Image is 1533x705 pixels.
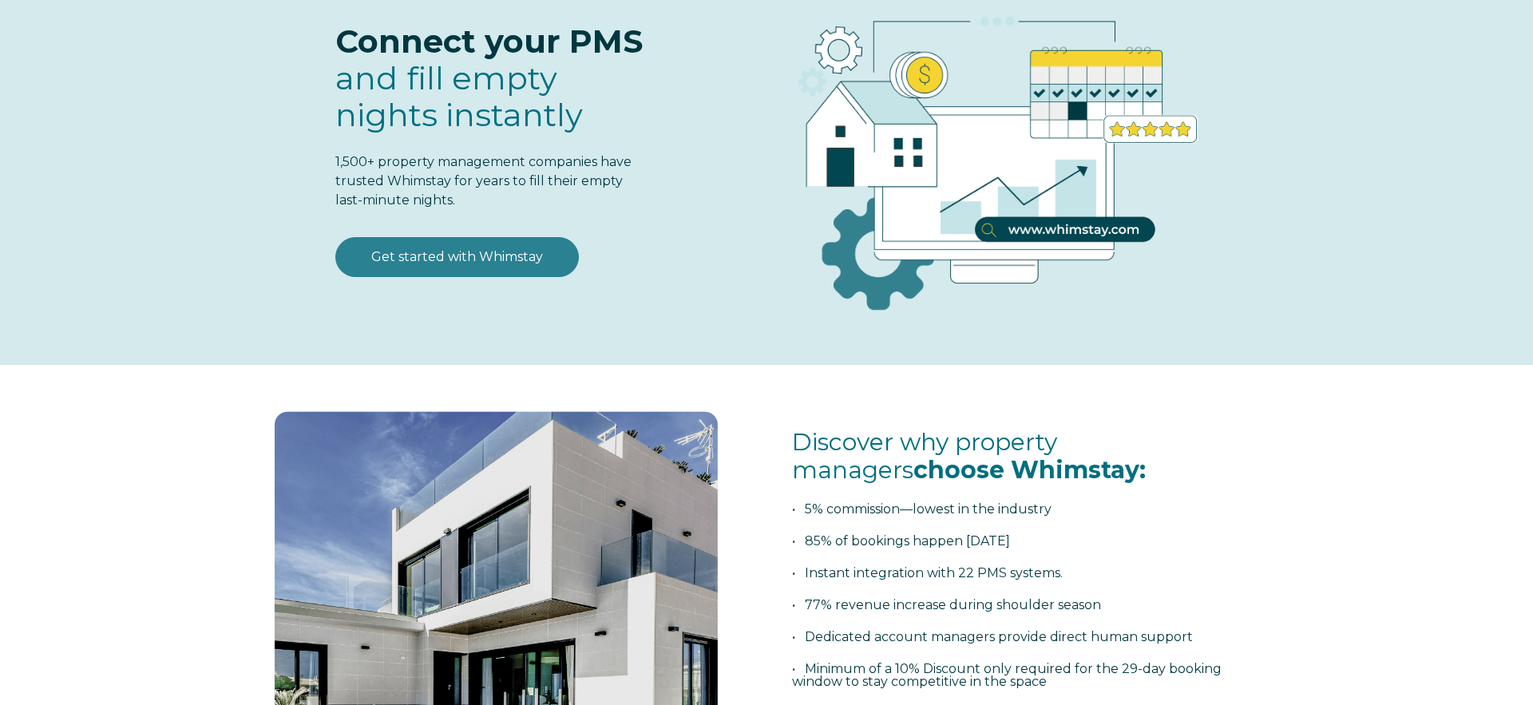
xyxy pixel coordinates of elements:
[335,22,643,61] span: Connect your PMS
[335,237,579,277] a: Get started with Whimstay
[335,58,583,134] span: and
[792,629,1193,644] span: • Dedicated account managers provide direct human support
[913,455,1146,485] span: choose Whimstay:
[335,154,632,208] span: 1,500+ property management companies have trusted Whimstay for years to fill their empty last-min...
[792,427,1146,485] span: Discover why property managers
[792,565,1063,580] span: • Instant integration with 22 PMS systems.
[335,58,583,134] span: fill empty nights instantly
[792,597,1101,612] span: • 77% revenue increase during shoulder season
[792,533,1010,549] span: • 85% of bookings happen [DATE]
[792,661,1222,689] span: • Minimum of a 10% Discount only required for the 29-day booking window to stay competitive in th...
[792,501,1052,517] span: • 5% commission—lowest in the industry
